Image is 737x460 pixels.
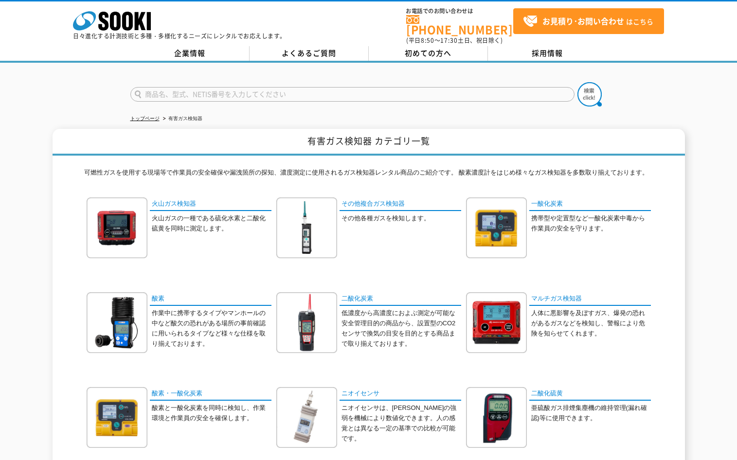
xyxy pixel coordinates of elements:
img: 二酸化硫黄 [466,387,527,448]
p: その他各種ガスを検知します。 [342,213,461,224]
img: その他複合ガス検知器 [276,197,337,258]
p: ニオイセンサは、[PERSON_NAME]の強弱を機械により数値化できます。人の感覚とは異なる一定の基準での比較が可能です。 [342,403,461,443]
img: 一酸化炭素 [466,197,527,258]
img: 二酸化炭素 [276,292,337,353]
img: 酸素・一酸化炭素 [87,387,147,448]
span: (平日 ～ 土日、祝日除く) [406,36,503,45]
p: 火山ガスの一種である硫化水素と二酸化硫黄を同時に測定します。 [152,213,271,234]
span: 初めての方へ [405,48,451,58]
li: 有害ガス検知器 [161,114,202,124]
p: 亜硫酸ガス排煙集塵機の維持管理(漏れ確認)等に使用できます。 [531,403,651,424]
strong: お見積り･お問い合わせ [542,15,624,27]
p: 酸素と一酸化炭素を同時に検知し、作業環境と作業員の安全を確保します。 [152,403,271,424]
a: 火山ガス検知器 [150,197,271,212]
span: お電話でのお問い合わせは [406,8,513,14]
a: よくあるご質問 [250,46,369,61]
p: 可燃性ガスを使用する現場等で作業員の安全確保や漏洩箇所の探知、濃度測定に使用されるガス検知器レンタル商品のご紹介です。 酸素濃度計をはじめ様々なガス検知器を多数取り揃えております。 [84,168,653,183]
a: 初めての方へ [369,46,488,61]
a: トップページ [130,116,160,121]
p: 人体に悪影響を及ぼすガス、爆発の恐れがあるガスなどを検知し、警報により危険を知らせてくれます。 [531,308,651,338]
p: 携帯型や定置型など一酸化炭素中毒から作業員の安全を守ります。 [531,213,651,234]
img: 火山ガス検知器 [87,197,147,258]
a: 採用情報 [488,46,607,61]
a: 二酸化硫黄 [529,387,651,401]
img: btn_search.png [577,82,602,106]
span: はこちら [523,14,653,29]
a: その他複合ガス検知器 [340,197,461,212]
a: 一酸化炭素 [529,197,651,212]
a: 二酸化炭素 [340,292,461,306]
a: 企業情報 [130,46,250,61]
p: 作業中に携帯するタイプやマンホールの中など酸欠の恐れがある場所の事前確認に用いられるタイプなど様々な仕様を取り揃えております。 [152,308,271,349]
img: ニオイセンサ [276,387,337,448]
img: マルチガス検知器 [466,292,527,353]
p: 低濃度から高濃度におよぶ測定が可能な安全管理目的の商品から、設置型のCO2センサで換気の目安を目的とする商品まで取り揃えております。 [342,308,461,349]
p: 日々進化する計測技術と多種・多様化するニーズにレンタルでお応えします。 [73,33,286,39]
span: 17:30 [440,36,458,45]
a: ニオイセンサ [340,387,461,401]
a: 酸素・一酸化炭素 [150,387,271,401]
a: [PHONE_NUMBER] [406,15,513,35]
a: お見積り･お問い合わせはこちら [513,8,664,34]
h1: 有害ガス検知器 カテゴリ一覧 [53,129,685,156]
a: マルチガス検知器 [529,292,651,306]
input: 商品名、型式、NETIS番号を入力してください [130,87,575,102]
span: 8:50 [421,36,434,45]
a: 酸素 [150,292,271,306]
img: 酸素 [87,292,147,353]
